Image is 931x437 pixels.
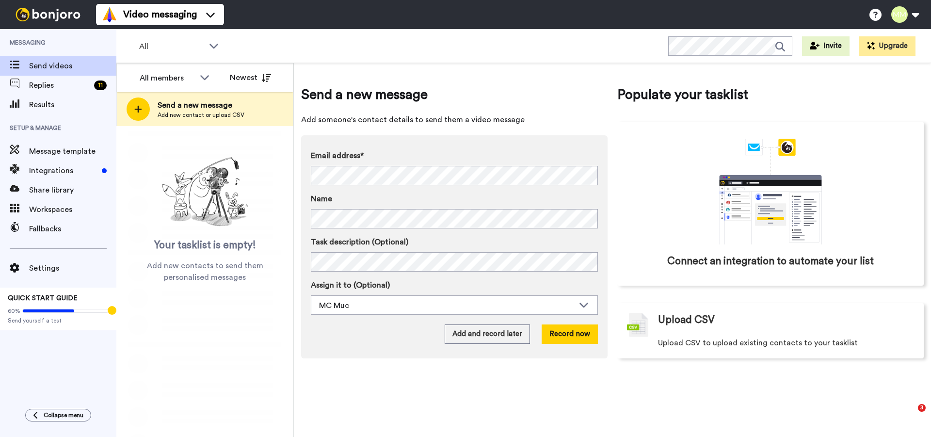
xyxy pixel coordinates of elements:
[698,139,843,244] div: animation
[8,317,109,324] span: Send yourself a test
[12,8,84,21] img: bj-logo-header-white.svg
[29,262,116,274] span: Settings
[617,85,924,104] span: Populate your tasklist
[25,409,91,421] button: Collapse menu
[44,411,83,419] span: Collapse menu
[627,313,648,337] img: csv-grey.png
[311,279,598,291] label: Assign it to (Optional)
[29,184,116,196] span: Share library
[139,41,204,52] span: All
[445,324,530,344] button: Add and record later
[542,324,598,344] button: Record now
[29,146,116,157] span: Message template
[108,306,116,315] div: Tooltip anchor
[8,307,20,315] span: 60%
[918,404,926,412] span: 3
[658,337,858,349] span: Upload CSV to upload existing contacts to your tasklist
[131,260,279,283] span: Add new contacts to send them personalised messages
[154,238,256,253] span: Your tasklist is empty!
[158,99,244,111] span: Send a new message
[802,36,850,56] button: Invite
[8,295,78,302] span: QUICK START GUIDE
[29,223,116,235] span: Fallbacks
[29,204,116,215] span: Workspaces
[29,60,116,72] span: Send videos
[29,99,116,111] span: Results
[29,80,90,91] span: Replies
[898,404,921,427] iframe: Intercom live chat
[667,254,874,269] span: Connect an integration to automate your list
[157,153,254,231] img: ready-set-action.png
[859,36,915,56] button: Upgrade
[319,300,574,311] div: MC Muc
[301,85,608,104] span: Send a new message
[311,193,332,205] span: Name
[158,111,244,119] span: Add new contact or upload CSV
[311,150,598,162] label: Email address*
[123,8,197,21] span: Video messaging
[301,114,608,126] span: Add someone's contact details to send them a video message
[29,165,98,177] span: Integrations
[311,236,598,248] label: Task description (Optional)
[658,313,715,327] span: Upload CSV
[102,7,117,22] img: vm-color.svg
[94,81,107,90] div: 11
[223,68,278,87] button: Newest
[140,72,195,84] div: All members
